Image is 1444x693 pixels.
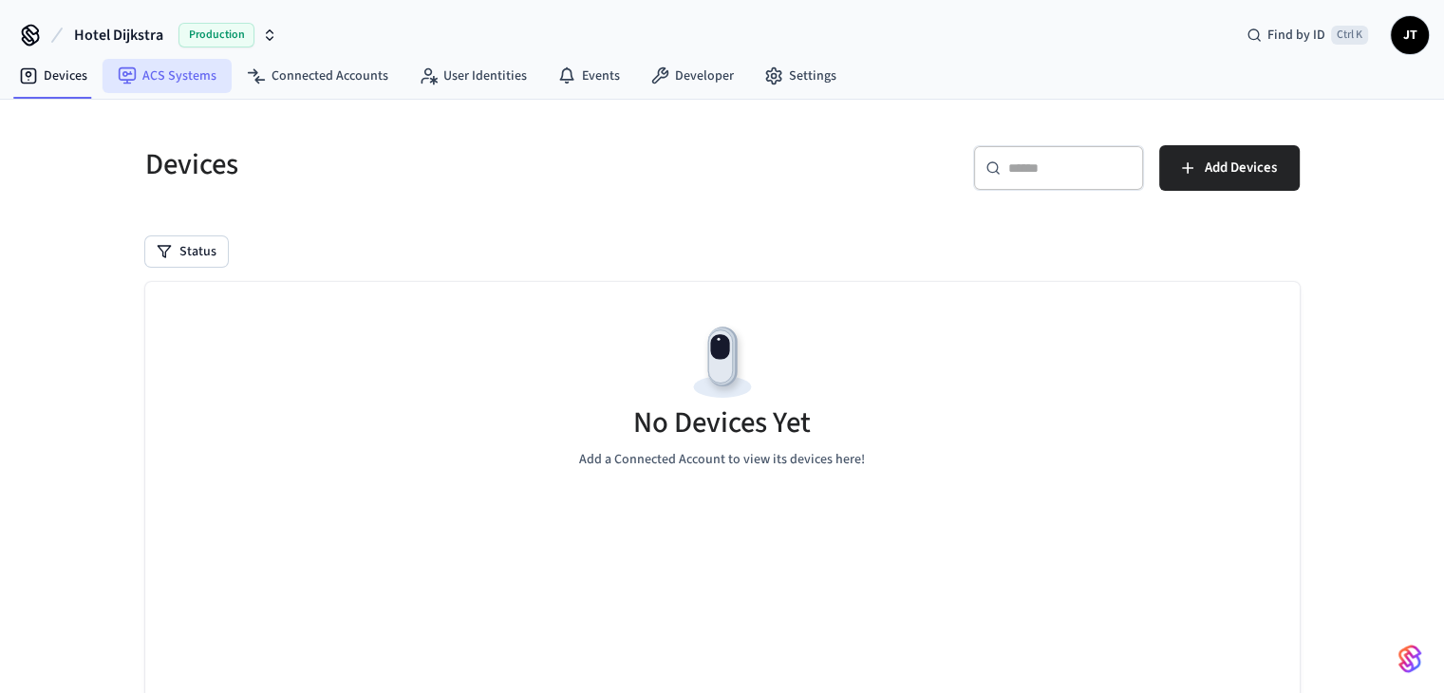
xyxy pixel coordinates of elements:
a: Settings [749,59,852,93]
a: ACS Systems [103,59,232,93]
span: JT [1393,18,1427,52]
a: Devices [4,59,103,93]
img: Devices Empty State [680,320,765,405]
span: Ctrl K [1331,26,1368,45]
img: SeamLogoGradient.69752ec5.svg [1398,644,1421,674]
div: Find by IDCtrl K [1231,18,1383,52]
a: Connected Accounts [232,59,403,93]
span: Find by ID [1267,26,1325,45]
span: Production [178,23,254,47]
button: Add Devices [1159,145,1300,191]
a: Developer [635,59,749,93]
span: Add Devices [1205,156,1277,180]
a: Events [542,59,635,93]
a: User Identities [403,59,542,93]
h5: Devices [145,145,711,184]
p: Add a Connected Account to view its devices here! [579,450,865,470]
button: Status [145,236,228,267]
h5: No Devices Yet [633,403,811,442]
span: Hotel Dijkstra [74,24,163,47]
button: JT [1391,16,1429,54]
